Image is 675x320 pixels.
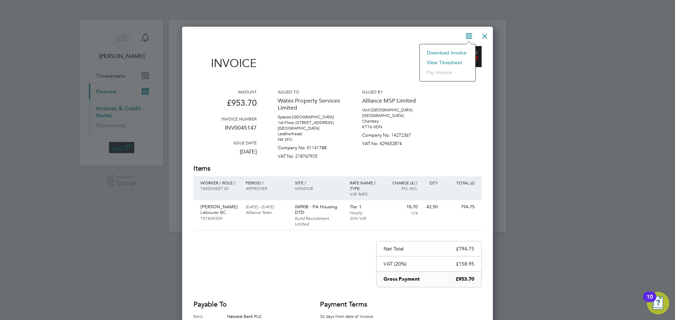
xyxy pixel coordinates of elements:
p: 1st Floor, [STREET_ADDRESS] [278,120,341,125]
h2: Payment terms [320,300,383,309]
p: [PERSON_NAME] [200,204,239,210]
h3: Issued by [362,89,425,94]
p: Period / [246,180,288,185]
p: VAT No: 218767925 [278,151,341,159]
p: VAT (20%) [384,261,407,267]
p: Tier 1 [350,204,380,210]
p: Build Recruitment Limited [295,215,343,227]
h3: Amount [193,89,257,94]
p: Total (£) [445,180,475,185]
p: [DATE] [193,145,257,164]
h2: Payable to [193,300,299,309]
p: Company No: 14272367 [362,130,425,138]
p: Approver [246,185,288,191]
p: [GEOGRAPHIC_DATA] [362,113,425,118]
h3: Issue date [193,140,257,145]
p: Leatherhead [278,131,341,137]
p: Gross Payment [384,276,420,283]
p: [DATE] - [DATE] [246,204,288,209]
p: Vendor [295,185,343,191]
p: N4 3FU [278,137,341,142]
p: 794.75 [445,204,475,210]
li: Download Invoice [423,48,472,58]
p: n/a [387,210,418,215]
p: VAT rate [350,191,380,197]
h3: Issued to [278,89,341,94]
p: £953.70 [456,276,474,283]
p: VAT No: 429452874 [362,138,425,146]
div: 10 [647,297,653,306]
p: 42.50 [425,204,438,210]
p: Unit [GEOGRAPHIC_DATA] [362,107,425,113]
p: IM90B - PA Housing DTD [295,204,343,215]
p: Labourer BC [200,210,239,215]
p: Rate name / type [350,180,380,191]
p: Timesheet ID [200,185,239,191]
li: View timesheet [423,58,472,67]
span: Natwest Bank PLC [227,313,262,319]
h1: Invoice [193,57,257,70]
p: £794.75 [456,246,474,252]
h3: Invoice number [193,116,257,122]
p: INV0045147 [193,122,257,140]
p: Po. No. [387,185,418,191]
p: 18.70 [387,204,418,210]
p: [GEOGRAPHIC_DATA] [278,125,341,131]
p: Site / [295,180,343,185]
p: Worker / Role / [200,180,239,185]
p: 20% VAT [350,215,380,221]
p: Charge (£) / [387,180,418,185]
p: Alliance MSP Limited [362,94,425,107]
p: Wates Property Services Limited [278,94,341,114]
p: Chertsey [362,118,425,124]
h2: Items [193,164,482,174]
p: Alliance Team [246,209,288,215]
p: Company No: 01141788 [278,142,341,151]
p: KT16 0DN [362,124,425,130]
p: 30 days from date of invoice [320,313,383,319]
p: TS1809209 [200,215,239,221]
label: Bank: [193,313,227,319]
p: Hourly [350,210,380,215]
p: Spaces [GEOGRAPHIC_DATA] [278,114,341,120]
p: QTY [425,180,438,185]
p: £158.95 [456,261,474,267]
p: £953.70 [193,94,257,116]
li: Pay invoice [423,67,472,77]
p: Net Total [384,246,404,252]
button: Open Resource Center, 10 new notifications [647,292,669,314]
